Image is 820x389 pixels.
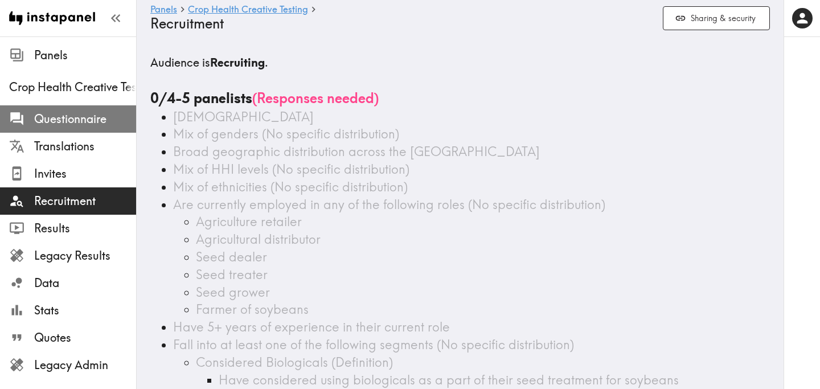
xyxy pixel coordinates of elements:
span: Data [34,275,136,291]
button: Sharing & security [663,6,770,31]
span: Questionnaire [34,111,136,127]
a: Crop Health Creative Testing [188,5,308,15]
span: Legacy Results [34,248,136,264]
span: Quotes [34,330,136,346]
span: Are currently employed in any of the following roles (No specific distribution) [173,196,605,212]
b: Recruiting [210,55,265,69]
span: ( Responses needed ) [252,89,379,107]
span: Mix of HHI levels (No specific distribution) [173,161,409,177]
h5: Audience is . [150,55,770,71]
span: Mix of ethnicities (No specific distribution) [173,179,408,195]
span: Farmer of soybeans [196,301,309,317]
span: Crop Health Creative Testing [9,79,136,95]
span: Agriculture retailer [196,214,302,230]
span: Panels [34,47,136,63]
span: Broad geographic distribution across the [GEOGRAPHIC_DATA] [173,144,540,159]
h4: Recruitment [150,15,654,32]
span: Have 5+ years of experience in their current role [173,319,450,335]
span: Recruitment [34,193,136,209]
span: Considered Biologicals (Definition) [196,354,393,370]
span: Fall into at least one of the following segments (No specific distribution) [173,337,574,353]
span: Agricultural distributor [196,231,321,247]
span: Legacy Admin [34,357,136,373]
span: Mix of genders (No specific distribution) [173,126,399,142]
span: Stats [34,302,136,318]
span: Seed grower [196,284,270,300]
span: Results [34,220,136,236]
span: Translations [34,138,136,154]
span: [DEMOGRAPHIC_DATA] [173,109,314,125]
a: Panels [150,5,177,15]
span: Invites [34,166,136,182]
b: 0/4-5 panelists [150,89,252,107]
span: Have considered using biologicals as a part of their seed treatment for soybeans [219,372,679,388]
span: Seed treater [196,267,268,282]
span: Seed dealer [196,249,267,265]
